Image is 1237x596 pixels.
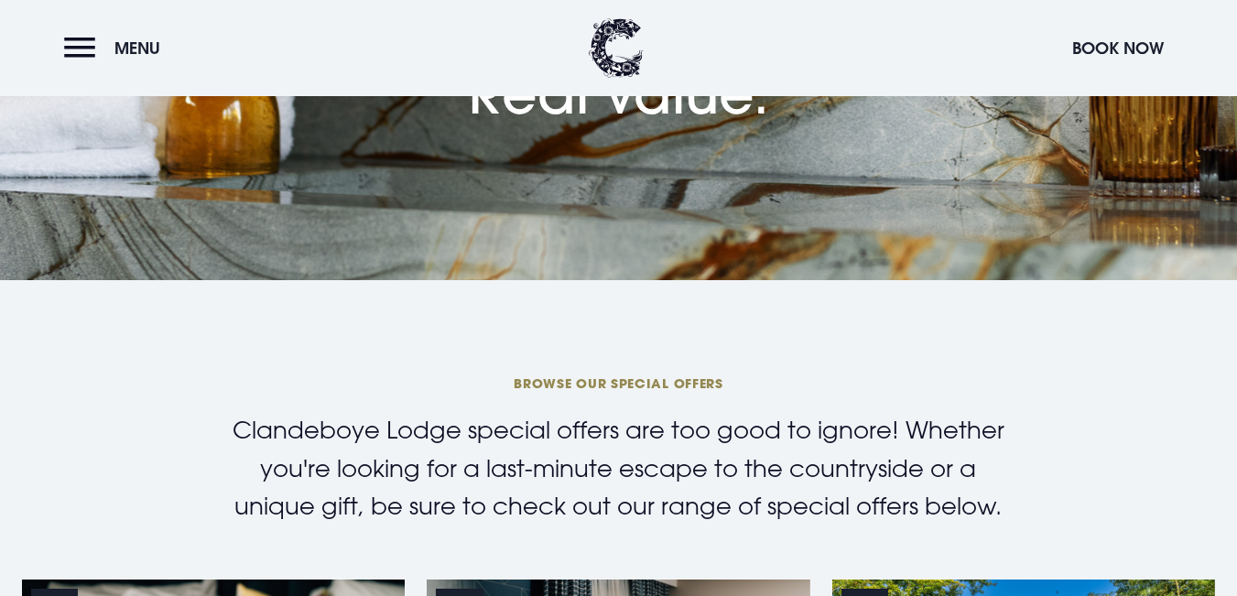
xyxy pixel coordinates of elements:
button: Menu [64,28,169,68]
button: Book Now [1063,28,1173,68]
img: Clandeboye Lodge [589,18,644,78]
span: Menu [114,38,160,59]
p: Clandeboye Lodge special offers are too good to ignore! Whether you're looking for a last-minute ... [224,411,1013,526]
span: BROWSE OUR SPECIAL OFFERS [182,374,1054,392]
